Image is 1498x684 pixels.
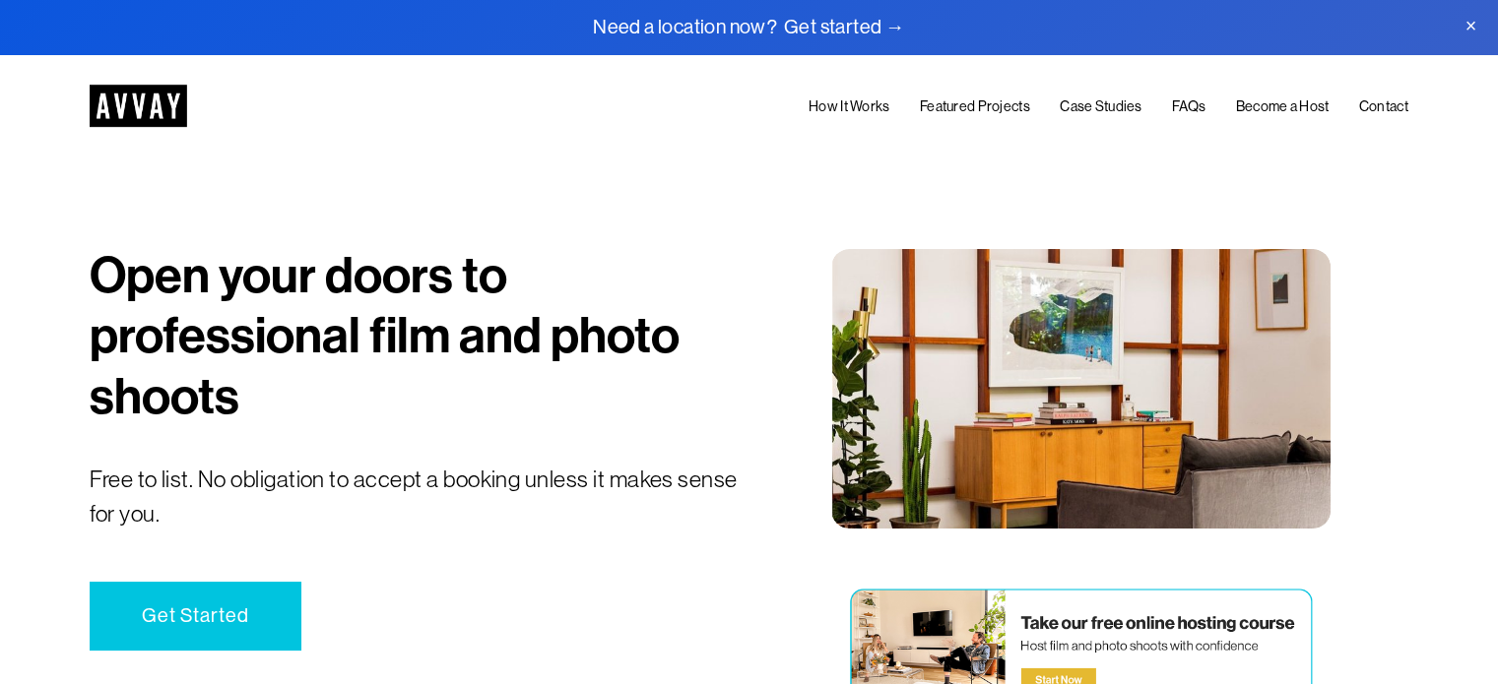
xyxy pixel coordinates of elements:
a: Contact [1359,95,1408,119]
a: Become a Host [1236,95,1330,119]
a: Get Started [90,582,300,650]
img: AVVAY - The First Nationwide Location Scouting Co. [90,85,187,127]
a: Case Studies [1060,95,1141,119]
h1: Open your doors to professional film and photo shoots [90,246,744,427]
a: Featured Projects [920,95,1030,119]
a: FAQs [1172,95,1205,119]
a: How It Works [809,95,889,119]
p: Free to list. No obligation to accept a booking unless it makes sense for you. [90,463,744,531]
